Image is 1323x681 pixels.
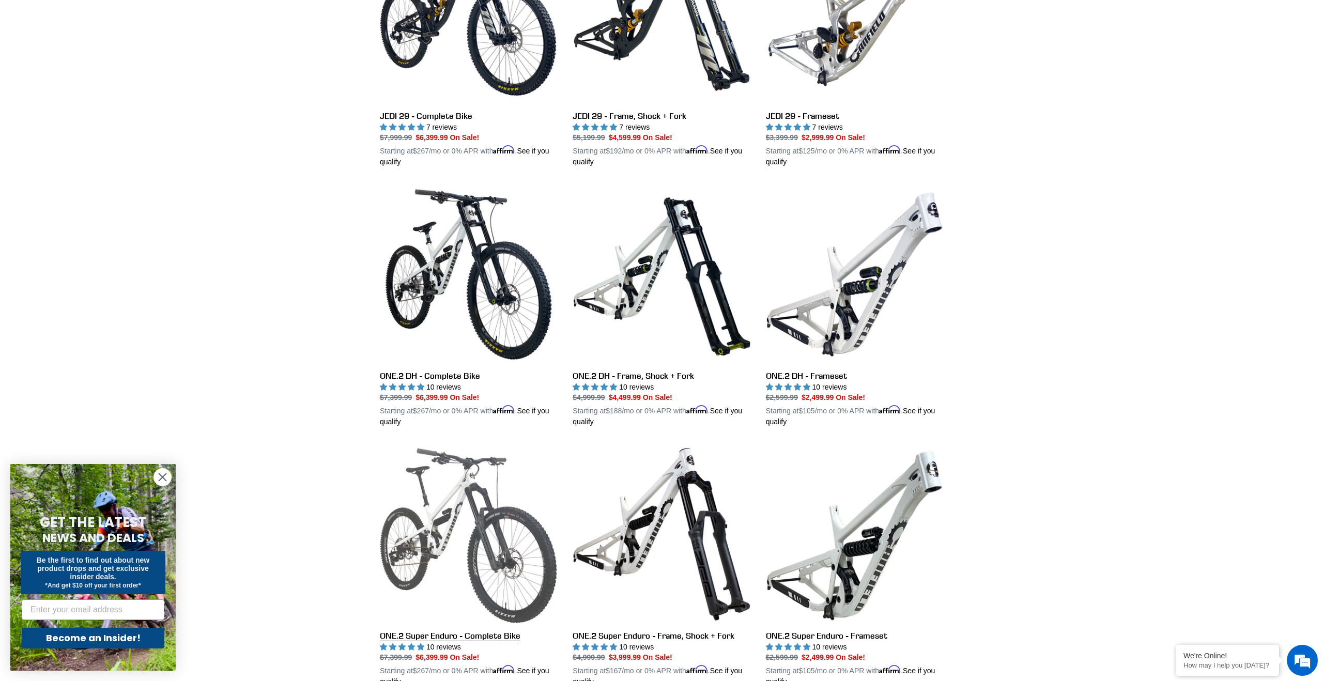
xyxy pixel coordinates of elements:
div: Chat with us now [69,58,189,71]
span: GET THE LATEST [40,513,146,532]
img: d_696896380_company_1647369064580_696896380 [33,52,59,78]
button: Become an Insider! [22,628,164,648]
div: We're Online! [1183,652,1271,660]
span: NEWS AND DEALS [42,530,144,546]
div: Minimize live chat window [170,5,194,30]
p: How may I help you today? [1183,661,1271,669]
div: Navigation go back [11,57,27,72]
input: Enter your email address [22,599,164,620]
span: Be the first to find out about new product drops and get exclusive insider deals. [37,556,150,581]
span: We're online! [60,130,143,235]
button: Close dialog [153,468,172,486]
textarea: Type your message and hit 'Enter' [5,282,197,318]
span: *And get $10 off your first order* [45,582,141,589]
